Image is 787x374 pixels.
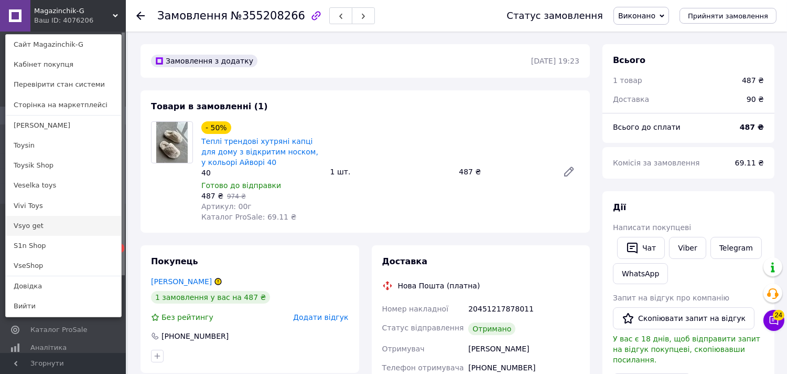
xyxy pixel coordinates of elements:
a: Кабінет покупця [6,55,121,75]
div: - 50% [201,121,231,134]
button: Чат з покупцем24 [763,310,784,331]
a: Toysik Shop [6,155,121,175]
div: [PERSON_NAME] [466,339,581,358]
span: Без рейтингу [161,313,213,321]
a: VseShop [6,256,121,276]
a: WhatsApp [613,263,668,284]
div: Статус замовлення [506,11,603,21]
a: Veselka toys [6,175,121,195]
b: 487 ₴ [740,123,764,131]
img: Теплі трендові хутряні капці для дому з відкритим носком, у кольорі Айворі 40 [156,122,187,163]
span: Каталог ProSale [30,325,87,335]
div: [PHONE_NUMBER] [160,331,230,341]
div: 487 ₴ [742,75,764,86]
span: 487 ₴ [201,192,223,200]
button: Скопіювати запит на відгук [613,307,754,329]
span: Замовлення [157,9,228,22]
span: 69.11 ₴ [735,159,764,167]
span: Каталог ProSale: 69.11 ₴ [201,213,296,221]
a: Viber [669,237,706,259]
div: Нова Пошта (платна) [395,280,483,291]
div: 90 ₴ [740,88,770,111]
span: У вас є 18 днів, щоб відправити запит на відгук покупцеві, скопіювавши посилання. [613,335,760,364]
span: Запит на відгук про компанію [613,294,729,302]
span: Прийняти замовлення [688,12,768,20]
a: Редагувати [558,161,579,182]
span: Дії [613,202,626,212]
a: Telegram [710,237,762,259]
div: Замовлення з додатку [151,55,257,67]
time: [DATE] 19:23 [531,57,579,65]
button: Прийняти замовлення [680,8,777,24]
span: Всього [613,55,645,65]
span: Всього до сплати [613,123,681,131]
a: Довідка [6,276,121,296]
span: №355208266 [231,9,305,22]
span: Magazinchik-G [34,6,113,16]
a: Вийти [6,296,121,316]
a: [PERSON_NAME] [6,116,121,136]
a: Теплі трендові хутряні капці для дому з відкритим носком, у кольорі Айворі 40 [201,137,318,167]
span: Готово до відправки [201,181,281,190]
span: Артикул: 00г [201,202,252,211]
div: 40 [201,168,322,178]
span: Покупець [151,256,198,266]
a: Vsyo get [6,216,121,236]
div: 1 замовлення у вас на 487 ₴ [151,291,270,304]
div: Отримано [468,323,515,335]
div: Ваш ID: 4076206 [34,16,78,25]
a: S1n Shop [6,236,121,256]
span: Статус відправлення [382,324,464,332]
span: 24 [773,310,784,320]
div: 487 ₴ [455,164,554,179]
span: Виконано [618,12,655,20]
span: Телефон отримувача [382,363,464,372]
a: Vivi Toys [6,196,121,216]
span: Доставка [613,95,649,103]
div: 1 шт. [326,164,455,179]
a: [PERSON_NAME] [151,277,212,286]
span: Номер накладної [382,305,449,313]
span: Доставка [382,256,428,266]
span: Написати покупцеві [613,223,691,232]
button: Чат [617,237,665,259]
div: 20451217878011 [466,299,581,318]
div: Повернутися назад [136,11,145,21]
a: Сторінка на маркетплейсі [6,95,121,115]
span: 974 ₴ [227,193,246,200]
span: Товари в замовленні (1) [151,101,268,111]
span: 1 товар [613,76,642,85]
span: Аналітика [30,343,67,352]
span: Комісія за замовлення [613,159,700,167]
a: Toysin [6,136,121,155]
span: Додати відгук [293,313,348,321]
span: Отримувач [382,345,425,353]
a: Перевірити стан системи [6,75,121,95]
a: Сайт Magazinchik-G [6,35,121,55]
